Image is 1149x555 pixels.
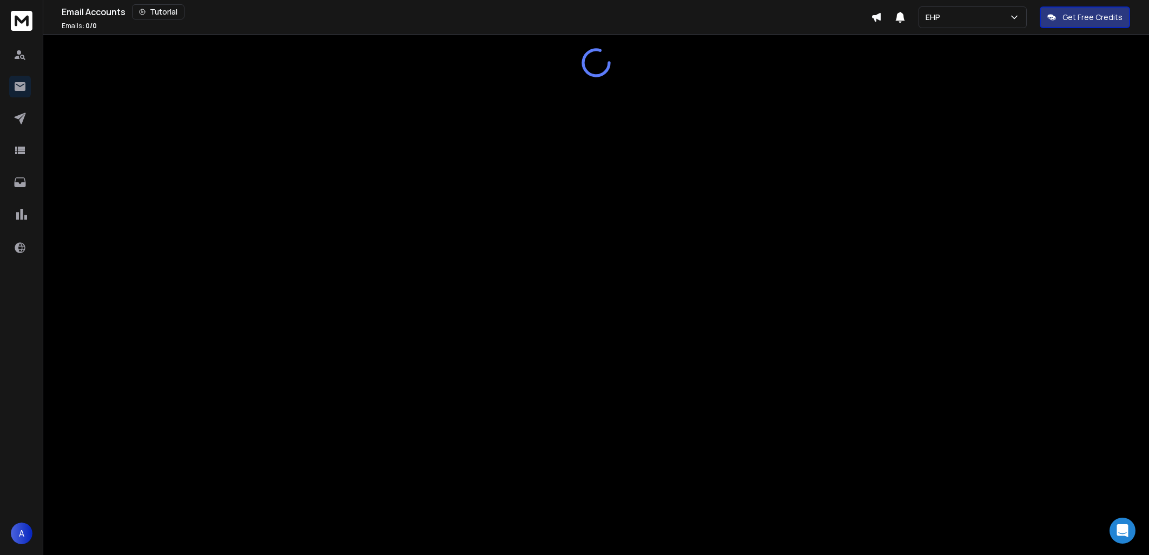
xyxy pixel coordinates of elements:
[926,12,945,23] p: EHP
[11,523,32,544] button: A
[62,4,871,19] div: Email Accounts
[85,21,97,30] span: 0 / 0
[62,22,97,30] p: Emails :
[1040,6,1130,28] button: Get Free Credits
[1110,518,1135,544] div: Open Intercom Messenger
[132,4,184,19] button: Tutorial
[1062,12,1122,23] p: Get Free Credits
